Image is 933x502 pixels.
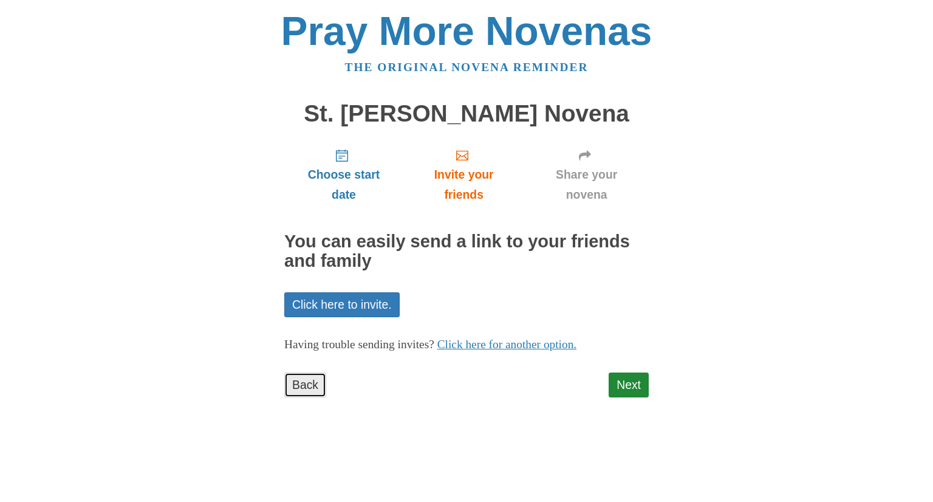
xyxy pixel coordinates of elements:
a: Click here to invite. [284,292,400,317]
a: Share your novena [524,139,649,211]
a: Next [609,373,649,397]
span: Share your novena [536,165,637,205]
h1: St. [PERSON_NAME] Novena [284,101,649,127]
a: Pray More Novenas [281,9,652,53]
a: Back [284,373,326,397]
span: Having trouble sending invites? [284,338,434,351]
span: Choose start date [296,165,391,205]
span: Invite your friends [415,165,512,205]
a: The original novena reminder [345,61,589,74]
a: Choose start date [284,139,403,211]
h2: You can easily send a link to your friends and family [284,232,649,271]
a: Click here for another option. [437,338,577,351]
a: Invite your friends [403,139,524,211]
